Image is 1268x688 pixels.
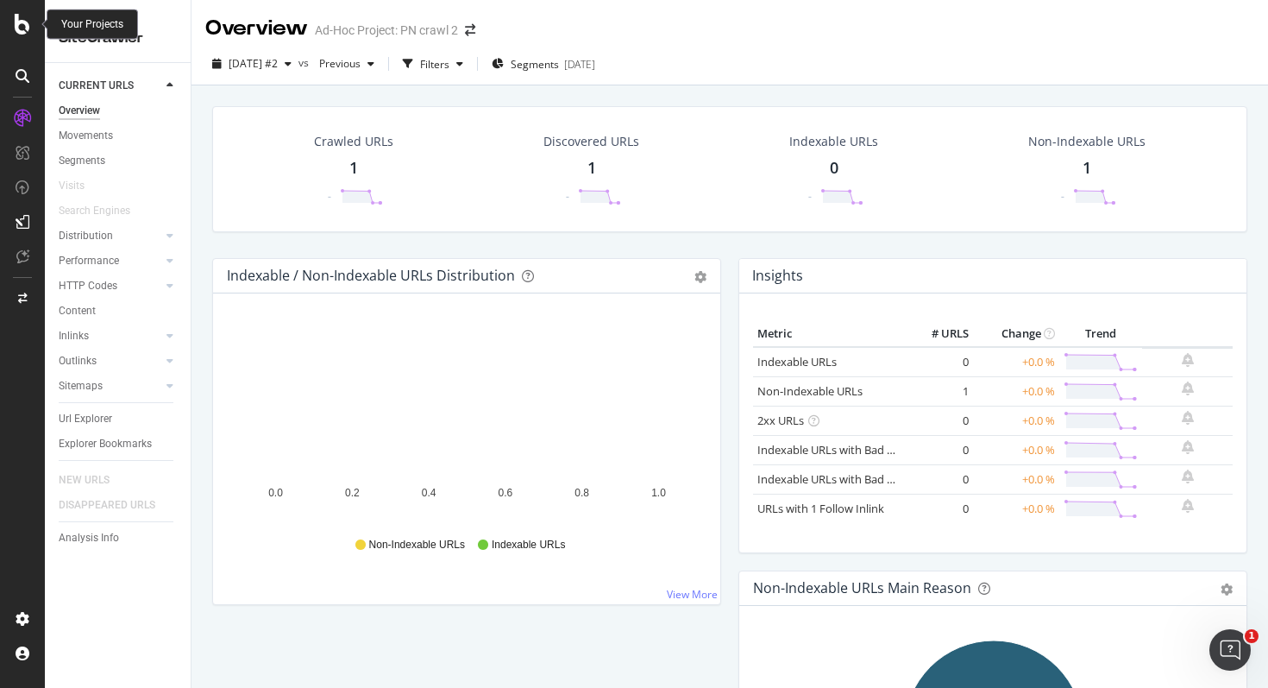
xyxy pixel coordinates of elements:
[492,538,565,552] span: Indexable URLs
[757,501,884,516] a: URLs with 1 Follow Inlink
[59,327,89,345] div: Inlinks
[59,202,148,220] a: Search Engines
[651,487,666,499] text: 1.0
[1083,157,1091,180] div: 1
[757,354,837,369] a: Indexable URLs
[298,55,312,70] span: vs
[59,177,85,195] div: Visits
[904,321,973,347] th: # URLS
[757,471,945,487] a: Indexable URLs with Bad Description
[59,410,112,428] div: Url Explorer
[59,435,179,453] a: Explorer Bookmarks
[59,202,130,220] div: Search Engines
[59,152,179,170] a: Segments
[59,102,100,120] div: Overview
[59,302,179,320] a: Content
[1059,321,1142,347] th: Trend
[59,377,103,395] div: Sitemaps
[268,487,283,499] text: 0.0
[205,50,298,78] button: [DATE] #2
[564,57,595,72] div: [DATE]
[59,377,161,395] a: Sitemaps
[59,227,113,245] div: Distribution
[511,57,559,72] span: Segments
[59,435,152,453] div: Explorer Bookmarks
[973,464,1059,494] td: +0.0 %
[1182,382,1194,395] div: bell-plus
[59,127,179,145] a: Movements
[59,352,161,370] a: Outlinks
[59,277,117,295] div: HTTP Codes
[312,56,361,71] span: Previous
[59,127,113,145] div: Movements
[59,177,102,195] a: Visits
[59,327,161,345] a: Inlinks
[59,252,119,270] div: Performance
[59,529,119,547] div: Analysis Info
[574,487,589,499] text: 0.8
[1182,499,1194,513] div: bell-plus
[1182,470,1194,483] div: bell-plus
[229,56,278,71] span: 2025 Sep. 23rd #2
[667,587,718,602] a: View More
[973,435,1059,464] td: +0.0 %
[312,50,381,78] button: Previous
[973,494,1059,523] td: +0.0 %
[904,376,973,406] td: 1
[485,50,602,78] button: Segments[DATE]
[753,579,971,596] div: Non-Indexable URLs Main Reason
[566,189,569,204] div: -
[587,157,596,180] div: 1
[61,17,123,32] div: Your Projects
[59,152,105,170] div: Segments
[904,494,973,523] td: 0
[59,102,179,120] a: Overview
[1182,353,1194,367] div: bell-plus
[420,57,449,72] div: Filters
[314,133,393,150] div: Crawled URLs
[752,264,803,287] h4: Insights
[59,77,161,95] a: CURRENT URLS
[59,496,155,514] div: DISAPPEARED URLS
[757,383,863,399] a: Non-Indexable URLs
[973,406,1059,435] td: +0.0 %
[59,77,134,95] div: CURRENT URLS
[227,321,706,521] svg: A chart.
[753,321,904,347] th: Metric
[757,442,901,458] a: Indexable URLs with Bad H1
[1221,584,1233,596] div: gear
[59,252,161,270] a: Performance
[973,321,1059,347] th: Change
[59,471,110,489] div: NEW URLS
[1182,411,1194,425] div: bell-plus
[315,22,458,39] div: Ad-Hoc Project: PN crawl 2
[349,157,358,180] div: 1
[973,376,1059,406] td: +0.0 %
[904,406,973,435] td: 0
[1061,189,1064,204] div: -
[59,529,179,547] a: Analysis Info
[904,435,973,464] td: 0
[904,464,973,494] td: 0
[543,133,639,150] div: Discovered URLs
[396,50,470,78] button: Filters
[904,347,973,377] td: 0
[499,487,513,499] text: 0.6
[789,133,878,150] div: Indexable URLs
[59,227,161,245] a: Distribution
[1028,133,1146,150] div: Non-Indexable URLs
[1245,629,1259,643] span: 1
[328,189,331,204] div: -
[59,410,179,428] a: Url Explorer
[694,271,706,283] div: gear
[830,157,838,180] div: 0
[59,471,127,489] a: NEW URLS
[59,277,161,295] a: HTTP Codes
[205,14,308,43] div: Overview
[59,496,173,514] a: DISAPPEARED URLS
[1182,440,1194,454] div: bell-plus
[59,302,96,320] div: Content
[1209,629,1251,671] iframe: Intercom live chat
[465,24,475,36] div: arrow-right-arrow-left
